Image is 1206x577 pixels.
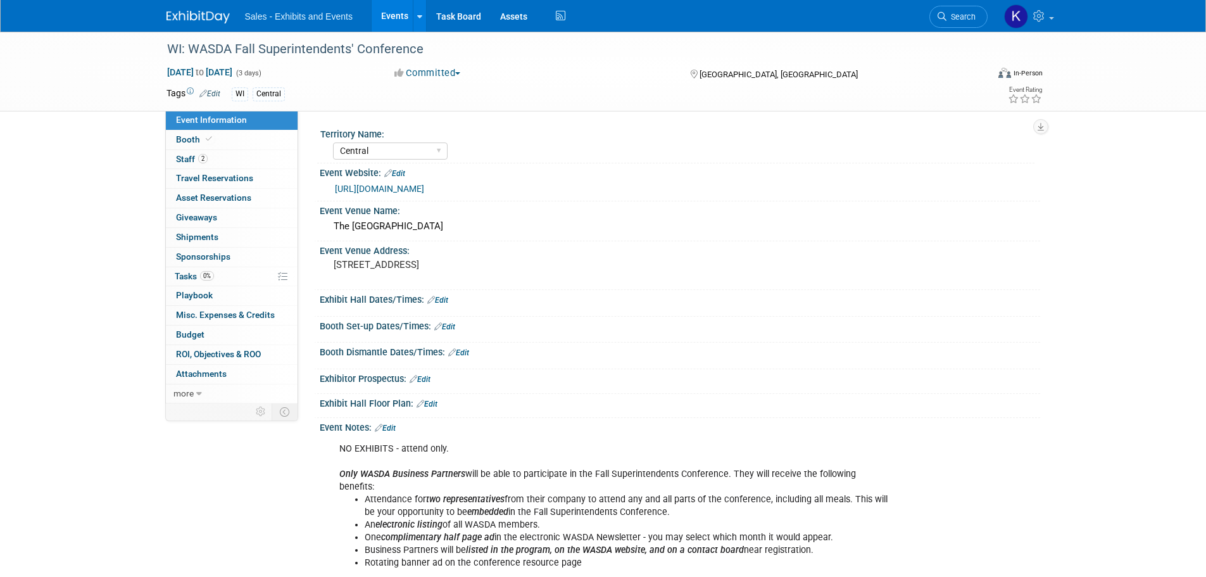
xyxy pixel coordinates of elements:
[176,310,275,320] span: Misc. Expenses & Credits
[320,241,1040,257] div: Event Venue Address:
[200,271,214,281] span: 0%
[166,286,298,305] a: Playbook
[176,290,213,300] span: Playbook
[166,67,233,78] span: [DATE] [DATE]
[320,369,1040,386] div: Exhibitor Prospectus:
[381,532,494,543] i: complimentary half page ad
[410,375,430,384] a: Edit
[329,217,1031,236] div: The [GEOGRAPHIC_DATA]
[1004,4,1028,29] img: Kara Haven
[173,388,194,398] span: more
[929,6,988,28] a: Search
[320,290,1040,307] div: Exhibit Hall Dates/Times:
[198,154,208,163] span: 2
[166,169,298,188] a: Travel Reservations
[176,329,204,339] span: Budget
[1008,87,1042,93] div: Event Rating
[272,403,298,420] td: Toggle Event Tabs
[176,369,227,379] span: Attachments
[320,125,1034,141] div: Territory Name:
[913,66,1043,85] div: Event Format
[176,251,230,262] span: Sponsorships
[365,557,893,569] li: Rotating banner ad on the conference resource page
[194,67,206,77] span: to
[320,163,1040,180] div: Event Website:
[176,232,218,242] span: Shipments
[339,469,465,479] i: Only WASDA Business Partners
[176,193,251,203] span: Asset Reservations
[320,418,1040,434] div: Event Notes:
[365,544,893,557] li: Business Partners will be near registration.
[166,208,298,227] a: Giveaways
[466,545,744,555] i: listed in the program, on the WASDA website, and on a contact board
[448,348,469,357] a: Edit
[253,87,285,101] div: Central
[176,173,253,183] span: Travel Reservations
[467,507,508,517] i: embedded
[998,68,1011,78] img: Format-Inperson.png
[166,326,298,345] a: Budget
[163,38,969,61] div: WI: WASDA Fall Superintendents' Conference
[166,228,298,247] a: Shipments
[176,134,215,144] span: Booth
[365,531,893,544] li: One in the electronic WASDA Newsletter - you may select which month it would appear.
[166,87,220,101] td: Tags
[176,115,247,125] span: Event Information
[166,345,298,364] a: ROI, Objectives & ROO
[166,306,298,325] a: Misc. Expenses & Credits
[166,150,298,169] a: Staff2
[166,267,298,286] a: Tasks0%
[426,494,505,505] i: two representatives
[320,343,1040,359] div: Booth Dismantle Dates/Times:
[232,87,248,101] div: WI
[375,424,396,433] a: Edit
[375,519,443,530] i: electronic listing
[320,201,1040,217] div: Event Venue Name:
[390,67,465,80] button: Committed
[166,11,230,23] img: ExhibitDay
[176,212,217,222] span: Giveaways
[166,365,298,384] a: Attachments
[235,69,261,77] span: (3 days)
[166,189,298,208] a: Asset Reservations
[384,169,405,178] a: Edit
[334,259,606,270] pre: [STREET_ADDRESS]
[245,11,353,22] span: Sales - Exhibits and Events
[330,436,901,576] div: NO EXHIBITS - attend only. will be able to participate in the Fall Superintendents Conference. Th...
[700,70,858,79] span: [GEOGRAPHIC_DATA], [GEOGRAPHIC_DATA]
[166,111,298,130] a: Event Information
[206,136,212,143] i: Booth reservation complete
[175,271,214,281] span: Tasks
[946,12,976,22] span: Search
[250,403,272,420] td: Personalize Event Tab Strip
[365,493,893,519] li: Attendance for from their company to attend any and all parts of the conference, including all me...
[335,184,424,194] a: [URL][DOMAIN_NAME]
[166,384,298,403] a: more
[166,248,298,267] a: Sponsorships
[320,394,1040,410] div: Exhibit Hall Floor Plan:
[434,322,455,331] a: Edit
[365,519,893,531] li: An of all WASDA members.
[427,296,448,305] a: Edit
[176,349,261,359] span: ROI, Objectives & ROO
[199,89,220,98] a: Edit
[176,154,208,164] span: Staff
[417,400,437,409] a: Edit
[320,317,1040,333] div: Booth Set-up Dates/Times:
[1013,68,1043,78] div: In-Person
[166,130,298,149] a: Booth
